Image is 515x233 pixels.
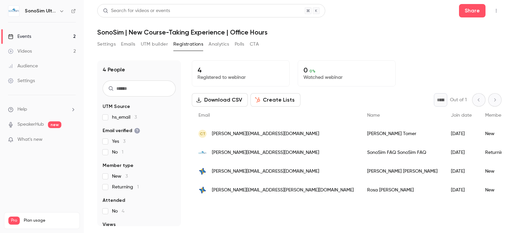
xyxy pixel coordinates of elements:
span: 1 [137,185,139,189]
span: Email [198,113,210,118]
img: bswhealth.org [198,167,207,175]
p: Out of 1 [450,97,467,103]
span: 3 [134,115,137,120]
button: Emails [121,39,135,50]
button: CTA [250,39,259,50]
div: [PERSON_NAME] [PERSON_NAME] [360,162,444,181]
button: Download CSV [192,93,248,107]
span: new [48,121,61,128]
div: SonoSim FAQ SonoSim FAQ [360,143,444,162]
iframe: Noticeable Trigger [68,137,76,143]
span: Name [367,113,380,118]
span: Email verified [103,127,140,134]
span: 0 % [309,69,316,73]
span: Plan usage [24,218,75,223]
img: SonoSim Ultrasound Training [8,6,19,16]
div: [DATE] [444,143,478,162]
button: Create Lists [250,93,300,107]
div: [DATE] [444,124,478,143]
span: 3 [123,139,125,144]
span: No [112,208,124,215]
span: CT [200,131,206,137]
h1: 4 People [103,66,125,74]
span: Join date [451,113,472,118]
span: 3 [125,174,128,179]
span: UTM Source [103,103,130,110]
p: 0 [303,66,390,74]
span: Views [103,221,116,228]
div: [PERSON_NAME] Tomer [360,124,444,143]
li: help-dropdown-opener [8,106,76,113]
div: Settings [8,77,35,84]
span: Member type [485,113,514,118]
span: Yes [112,138,125,145]
h6: SonoSim Ultrasound Training [25,8,56,14]
button: UTM builder [141,39,168,50]
span: Attended [103,197,125,204]
div: Rosa [PERSON_NAME] [360,181,444,199]
span: 4 [122,209,124,214]
span: 1 [122,150,123,155]
p: 4 [197,66,284,74]
div: [DATE] [444,181,478,199]
span: [PERSON_NAME][EMAIL_ADDRESS][DOMAIN_NAME] [212,149,319,156]
img: bswhealth.org [198,186,207,194]
span: [PERSON_NAME][EMAIL_ADDRESS][DOMAIN_NAME] [212,130,319,137]
span: Returning [112,184,139,190]
h1: SonoSim | New Course-Taking Experience | Office Hours [97,28,502,36]
p: Watched webinar [303,74,390,81]
img: sonosim.com [198,149,207,157]
button: Registrations [173,39,203,50]
div: Events [8,33,31,40]
span: No [112,149,123,156]
span: [PERSON_NAME][EMAIL_ADDRESS][PERSON_NAME][DOMAIN_NAME] [212,187,354,194]
button: Analytics [209,39,229,50]
span: Help [17,106,27,113]
span: What's new [17,136,43,143]
span: hs_email [112,114,137,121]
div: Search for videos or events [103,7,170,14]
div: Videos [8,48,32,55]
span: Member type [103,162,133,169]
button: Polls [235,39,244,50]
div: [DATE] [444,162,478,181]
span: New [112,173,128,180]
span: [PERSON_NAME][EMAIL_ADDRESS][DOMAIN_NAME] [212,168,319,175]
p: Registered to webinar [197,74,284,81]
button: Settings [97,39,116,50]
div: Audience [8,63,38,69]
span: Pro [8,217,20,225]
a: SpeakerHub [17,121,44,128]
button: Share [459,4,485,17]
